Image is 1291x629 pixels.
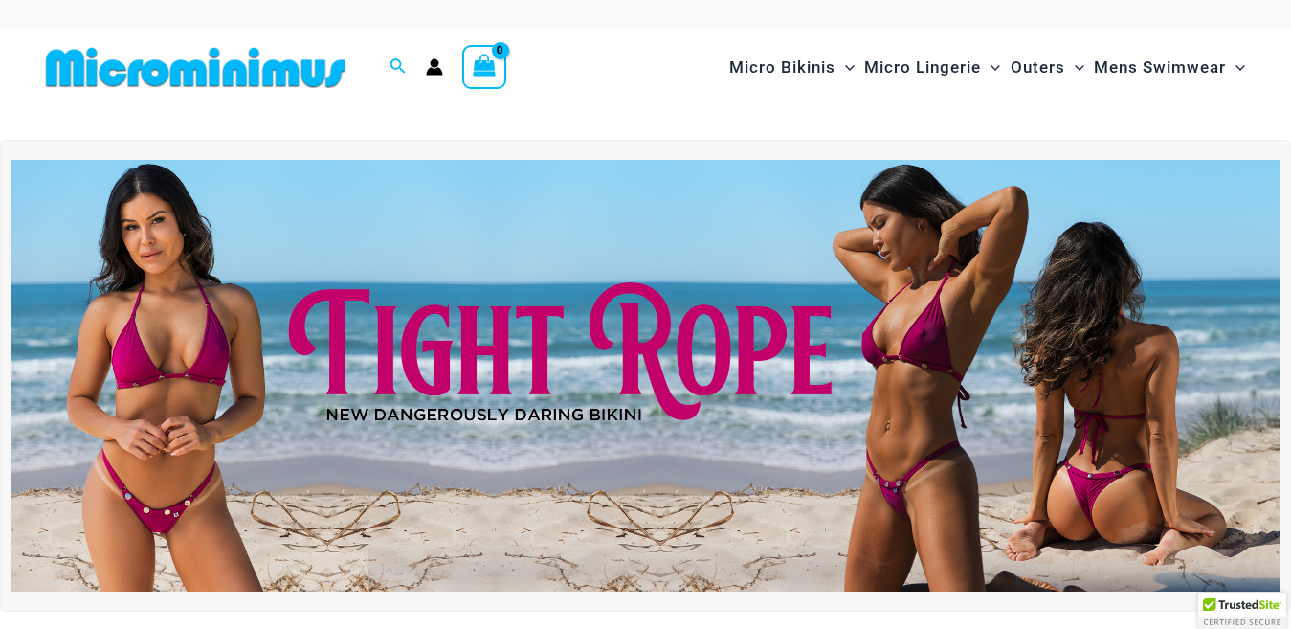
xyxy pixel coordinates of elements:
[462,45,506,89] a: View Shopping Cart, empty
[1011,43,1065,92] span: Outers
[1094,43,1226,92] span: Mens Swimwear
[981,43,1000,92] span: Menu Toggle
[1198,593,1286,629] div: TrustedSite Certified
[390,56,407,79] a: Search icon link
[722,35,1253,100] nav: Site Navigation
[729,43,835,92] span: Micro Bikinis
[38,46,353,89] img: MM SHOP LOGO FLAT
[1089,38,1250,97] a: Mens SwimwearMenu ToggleMenu Toggle
[426,58,443,76] a: Account icon link
[11,160,1280,592] img: Tight Rope Pink Bikini
[864,43,981,92] span: Micro Lingerie
[1226,43,1245,92] span: Menu Toggle
[835,43,855,92] span: Menu Toggle
[1065,43,1084,92] span: Menu Toggle
[859,38,1005,97] a: Micro LingerieMenu ToggleMenu Toggle
[1006,38,1089,97] a: OutersMenu ToggleMenu Toggle
[724,38,859,97] a: Micro BikinisMenu ToggleMenu Toggle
